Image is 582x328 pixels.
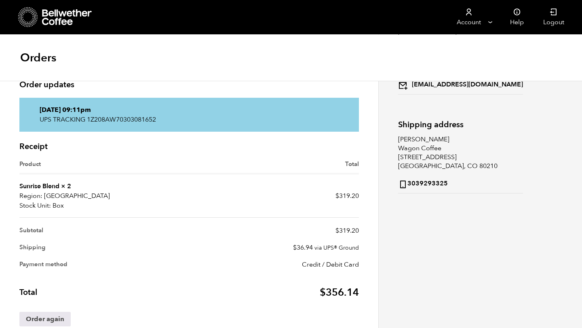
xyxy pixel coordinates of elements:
[20,50,56,65] h1: Orders
[189,160,359,175] th: Total
[40,115,339,124] p: UPS TRACKING 1Z208AW70303081652
[314,244,359,252] small: via UPS® Ground
[19,80,359,90] h2: Order updates
[398,120,523,129] h2: Shipping address
[189,256,359,273] td: Credit / Debit Card
[398,135,523,193] address: [PERSON_NAME] Wagon Coffee [STREET_ADDRESS] [GEOGRAPHIC_DATA], CO 80210
[19,312,71,326] a: Order again
[19,218,189,239] th: Subtotal
[61,182,71,191] strong: × 2
[335,191,339,200] span: $
[19,142,359,151] h2: Receipt
[19,182,59,191] a: Sunrise Blend
[293,243,313,252] span: 36.94
[19,256,189,273] th: Payment method
[40,105,339,115] p: [DATE] 09:11pm
[293,243,297,252] span: $
[320,286,359,299] span: 356.14
[320,286,326,299] span: $
[19,191,42,201] strong: Region:
[19,191,189,201] p: [GEOGRAPHIC_DATA]
[335,226,339,235] span: $
[19,201,189,210] p: Box
[335,191,359,200] bdi: 319.20
[19,239,189,256] th: Shipping
[398,78,523,90] strong: [EMAIL_ADDRESS][DOMAIN_NAME]
[335,226,359,235] span: 319.20
[19,201,51,210] strong: Stock Unit:
[19,273,189,304] th: Total
[398,177,448,189] strong: 3039293325
[19,160,189,175] th: Product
